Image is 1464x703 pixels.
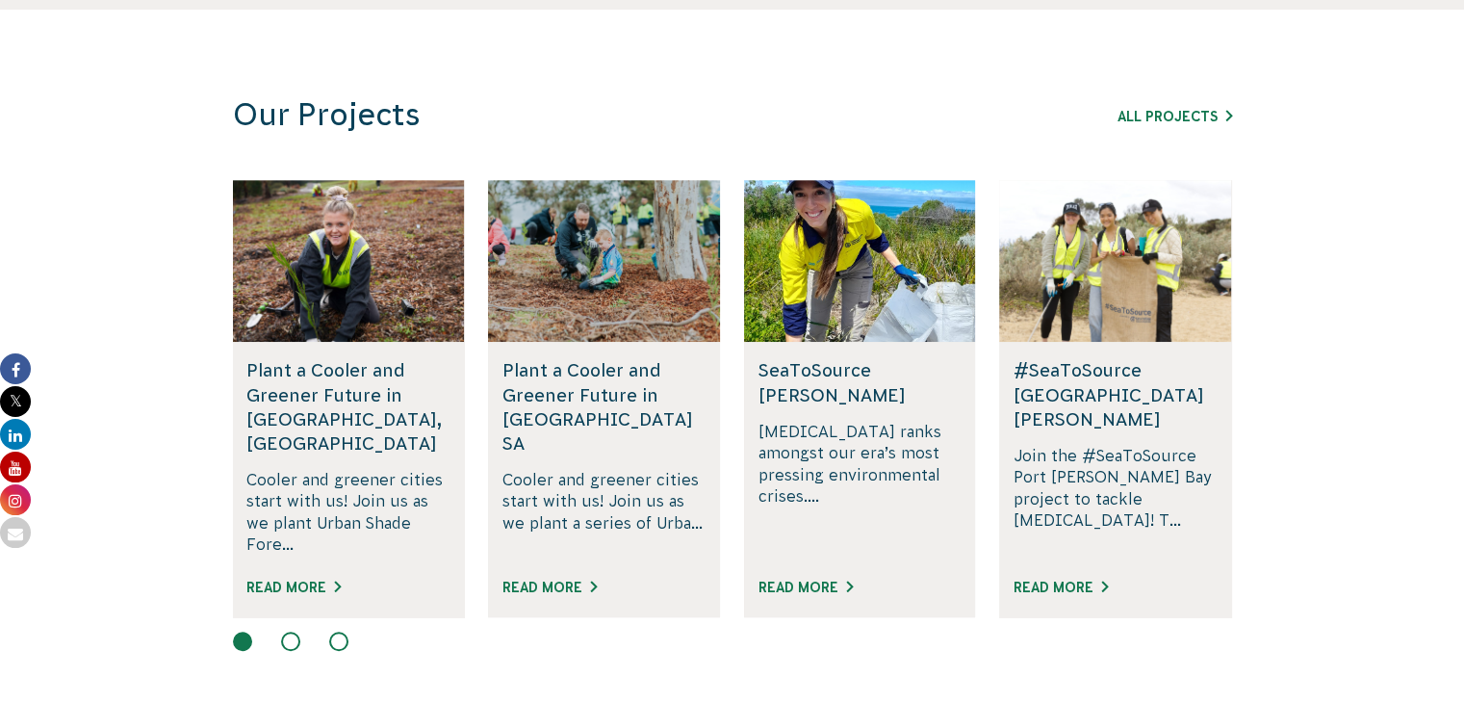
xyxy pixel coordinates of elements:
[758,421,962,556] p: [MEDICAL_DATA] ranks amongst our era’s most pressing environmental crises....
[1014,358,1217,431] h5: #SeaToSource [GEOGRAPHIC_DATA][PERSON_NAME]
[758,580,853,595] a: Read More
[1117,109,1232,124] a: All Projects
[758,358,962,406] h5: SeaToSource [PERSON_NAME]
[246,469,449,556] p: Cooler and greener cities start with us! Join us as we plant Urban Shade Fore...
[233,96,972,134] h3: Our Projects
[1014,445,1217,556] p: Join the #SeaToSource Port [PERSON_NAME] Bay project to tackle [MEDICAL_DATA]! T...
[246,580,341,595] a: Read More
[246,358,449,456] h5: Plant a Cooler and Greener Future in [GEOGRAPHIC_DATA], [GEOGRAPHIC_DATA]
[1014,580,1108,595] a: Read More
[502,580,597,595] a: Read More
[502,469,706,556] p: Cooler and greener cities start with us! Join us as we plant a series of Urba...
[502,358,706,456] h5: Plant a Cooler and Greener Future in [GEOGRAPHIC_DATA] SA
